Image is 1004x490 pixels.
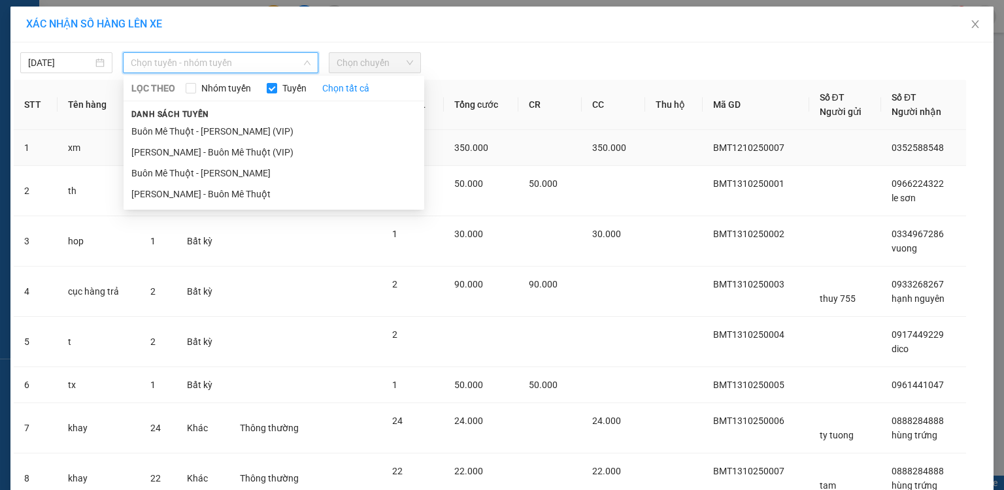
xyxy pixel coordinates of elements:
span: 1 [150,236,156,246]
th: Thu hộ [645,80,703,130]
span: 24.000 [592,416,621,426]
span: dico [892,344,909,354]
span: Danh sách tuyến [124,108,217,120]
span: 90.000 [529,279,558,289]
span: BMT1210250007 [713,142,784,153]
span: hùng trứng [892,430,937,440]
span: Tuyến [277,81,312,95]
span: 50.000 [454,178,483,189]
td: 7 [14,403,58,453]
li: Buôn Mê Thuột - [PERSON_NAME] (VIP) [124,121,424,142]
span: Người gửi [820,106,862,117]
span: 22.000 [454,466,483,476]
span: 22.000 [592,466,621,476]
span: BMT1310250005 [713,380,784,390]
span: Nhóm tuyến [196,81,256,95]
span: 2 [392,329,397,340]
td: xm [58,130,141,166]
span: le sơn [892,193,916,203]
span: 1 [392,229,397,239]
td: 2 [14,166,58,216]
span: thuy 755 [820,293,856,304]
span: 0966224322 [892,178,944,189]
td: t [58,317,141,367]
span: Người nhận [892,106,941,117]
td: Bất kỳ [176,216,230,267]
td: th [58,166,141,216]
span: 0917449229 [892,329,944,340]
span: hạnh nguyên [892,293,945,304]
span: 24 [392,416,403,426]
span: BMT1310250006 [713,416,784,426]
td: Khác [176,403,230,453]
th: Tổng cước [444,80,518,130]
td: 3 [14,216,58,267]
li: [PERSON_NAME] - Buôn Mê Thuột [124,184,424,204]
td: 6 [14,367,58,403]
span: 22 [392,466,403,476]
td: 4 [14,267,58,317]
span: 350.000 [592,142,626,153]
span: BMT1310250002 [713,229,784,239]
span: 2 [392,279,397,289]
span: 0961441047 [892,380,944,390]
td: tx [58,367,141,403]
span: 90.000 [454,279,483,289]
span: 1 [392,380,397,390]
span: 0334967286 [892,229,944,239]
span: down [303,59,311,67]
span: 24.000 [454,416,483,426]
span: ty tuong [820,430,854,440]
span: BMT1310250003 [713,279,784,289]
span: BMT1310250004 [713,329,784,340]
span: 24 [150,423,161,433]
span: 30.000 [454,229,483,239]
th: STT [14,80,58,130]
span: 50.000 [529,178,558,189]
span: BMT1310250007 [713,466,784,476]
span: 0888284888 [892,466,944,476]
td: 1 [14,130,58,166]
td: Thông thường [229,403,321,453]
span: Số ĐT [892,92,916,103]
td: Bất kỳ [176,317,230,367]
th: Tên hàng [58,80,141,130]
span: 350.000 [454,142,488,153]
span: 50.000 [454,380,483,390]
span: 22 [150,473,161,483]
span: Chọn chuyến [337,53,413,73]
li: [PERSON_NAME] - Buôn Mê Thuột (VIP) [124,142,424,163]
th: CC [582,80,645,130]
th: Mã GD [703,80,809,130]
span: 1 [150,380,156,390]
span: Số ĐT [820,92,845,103]
span: LỌC THEO [131,81,175,95]
span: 0352588548 [892,142,944,153]
span: close [970,19,980,29]
td: khay [58,403,141,453]
td: 5 [14,317,58,367]
a: Chọn tất cả [322,81,369,95]
span: BMT1310250001 [713,178,784,189]
span: 2 [150,336,156,347]
span: 50.000 [529,380,558,390]
button: Close [957,7,994,43]
td: hop [58,216,141,267]
span: vuong [892,243,917,253]
td: cục hàng trả [58,267,141,317]
span: 30.000 [592,229,621,239]
td: Bất kỳ [176,267,230,317]
span: 0933268267 [892,279,944,289]
span: Chọn tuyến - nhóm tuyến [131,53,310,73]
td: Bất kỳ [176,367,230,403]
input: 13/10/2025 [28,56,93,70]
th: CR [518,80,582,130]
span: 2 [150,286,156,297]
span: 0888284888 [892,416,944,426]
li: Buôn Mê Thuột - [PERSON_NAME] [124,163,424,184]
span: XÁC NHẬN SỐ HÀNG LÊN XE [26,18,162,30]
